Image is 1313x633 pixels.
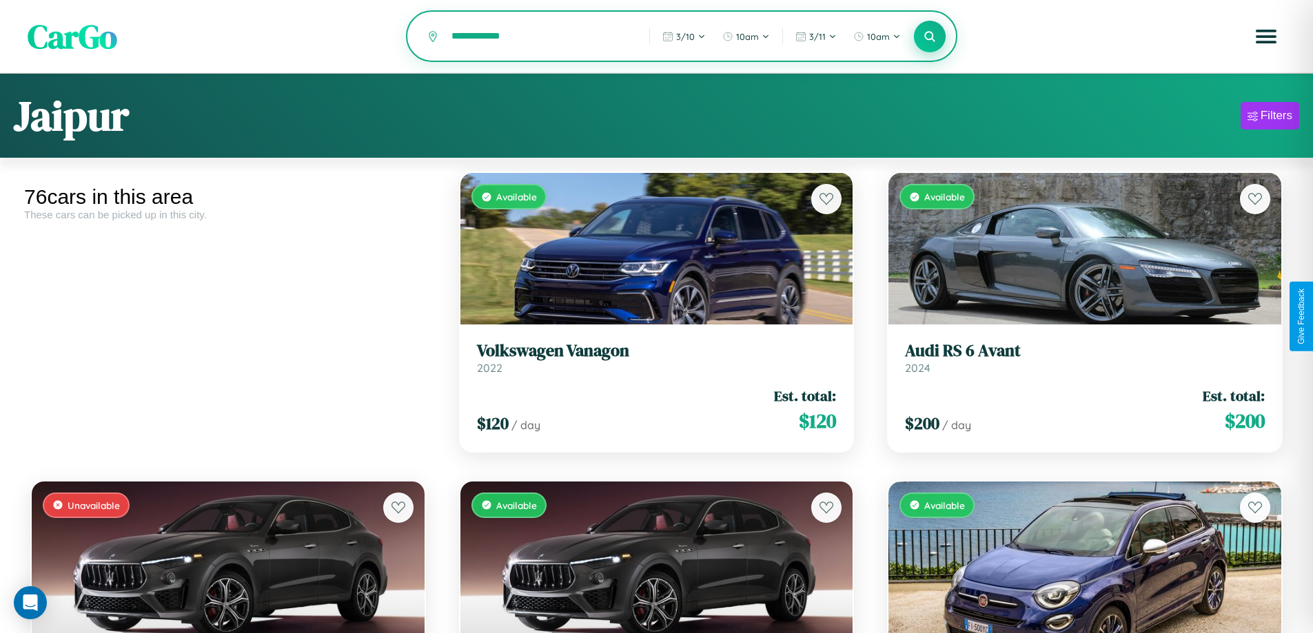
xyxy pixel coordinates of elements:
span: CarGo [28,14,117,59]
div: Give Feedback [1296,289,1306,344]
h3: Audi RS 6 Avant [905,341,1265,361]
span: $ 200 [1225,407,1265,435]
div: These cars can be picked up in this city. [24,209,432,220]
span: Unavailable [68,499,120,511]
span: Available [496,191,537,203]
span: 2024 [905,361,930,375]
span: 2022 [477,361,502,375]
span: Est. total: [1203,386,1265,406]
button: Open menu [1247,17,1285,56]
span: 3 / 10 [676,31,695,42]
button: 3/10 [655,25,713,48]
button: 10am [846,25,908,48]
span: 3 / 11 [809,31,826,42]
div: 76 cars in this area [24,185,432,209]
button: Filters [1241,102,1299,129]
span: $ 120 [799,407,836,435]
span: 10am [867,31,890,42]
h3: Volkswagen Vanagon [477,341,837,361]
a: Volkswagen Vanagon2022 [477,341,837,375]
button: 3/11 [788,25,844,48]
a: Audi RS 6 Avant2024 [905,341,1265,375]
span: $ 200 [905,412,939,435]
span: $ 120 [477,412,509,435]
span: Available [924,191,965,203]
span: Available [924,499,965,511]
div: Open Intercom Messenger [14,586,47,619]
button: 10am [715,25,777,48]
span: Available [496,499,537,511]
h1: Jaipur [14,87,129,144]
div: Filters [1261,109,1292,123]
span: / day [511,418,540,432]
span: / day [942,418,971,432]
span: 10am [736,31,759,42]
span: Est. total: [774,386,836,406]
